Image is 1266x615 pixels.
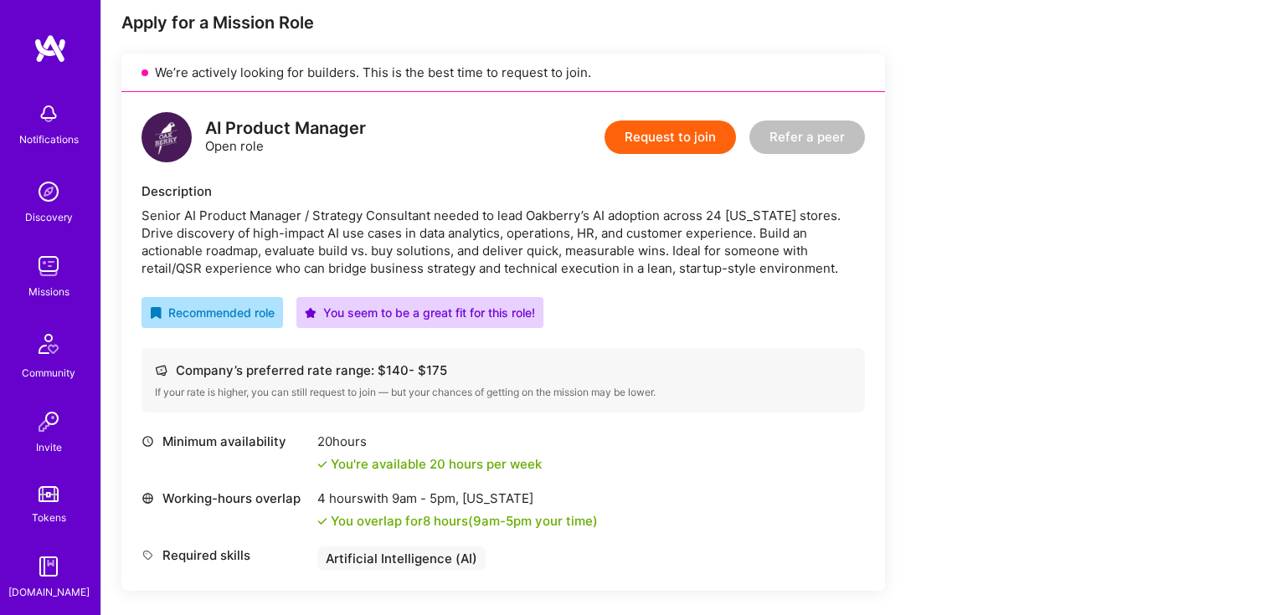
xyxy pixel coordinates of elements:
img: discovery [32,175,65,208]
img: tokens [39,486,59,502]
div: Minimum availability [142,433,309,450]
div: Tokens [32,509,66,526]
div: We’re actively looking for builders. This is the best time to request to join. [121,54,885,92]
i: icon Tag [142,549,154,561]
i: icon Check [317,459,327,469]
div: Recommended role [150,304,275,321]
span: 9am - 5pm [473,513,532,529]
i: icon Clock [142,435,154,448]
div: 20 hours [317,433,542,450]
div: Description [142,182,865,200]
i: icon RecommendedBadge [150,307,162,319]
img: bell [32,97,65,131]
div: Notifications [19,131,79,148]
div: You overlap for 8 hours ( your time) [331,512,598,530]
div: Missions [28,283,69,300]
div: If your rate is higher, you can still request to join — but your chances of getting on the missio... [155,386,852,399]
i: icon Check [317,516,327,526]
div: AI Product Manager [205,120,366,137]
img: logo [142,112,192,162]
div: You seem to be a great fit for this role! [305,304,535,321]
img: Invite [32,405,65,438]
i: icon World [142,492,154,505]
img: logo [33,33,67,64]
div: Required skills [142,546,309,564]
div: [DOMAIN_NAME] [8,583,90,601]
div: You're available 20 hours per week [317,455,542,473]
span: 9am - 5pm , [389,490,462,506]
div: Invite [36,438,62,456]
button: Refer a peer [749,120,865,154]
div: Apply for a Mission Role [121,12,885,33]
img: teamwork [32,249,65,283]
div: Company’s preferred rate range: $ 140 - $ 175 [155,361,852,379]
i: icon PurpleStar [305,307,316,319]
div: Community [22,364,75,382]
button: Request to join [605,120,736,154]
i: icon Cash [155,364,167,377]
div: Discovery [25,208,73,226]
div: 4 hours with [US_STATE] [317,489,598,507]
div: Working-hours overlap [142,489,309,507]
div: Senior AI Product Manager / Strategy Consultant needed to lead Oakberry’s AI adoption across 24 [... [142,207,865,277]
div: Artificial Intelligence (AI) [317,546,486,571]
div: Open role [205,120,366,155]
img: Community [28,324,69,364]
img: guide book [32,550,65,583]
